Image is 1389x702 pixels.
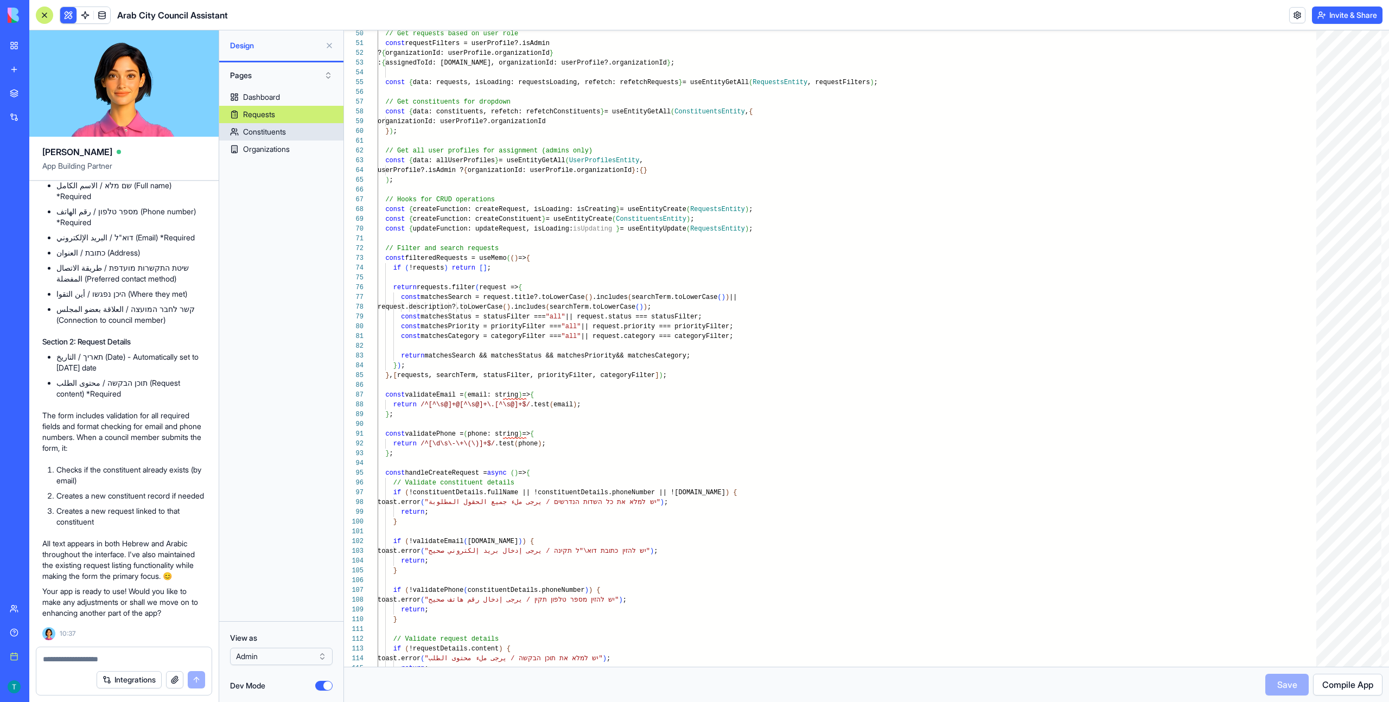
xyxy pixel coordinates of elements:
[109,122,208,145] div: hey [PERSON_NAME]!
[393,440,417,448] span: return
[420,323,561,330] span: matchesPriority = priorityFilter ===
[56,378,206,399] li: תוכן הבקשה / محتوى الطلب (Request content) *Required
[390,411,393,418] span: ;
[632,167,635,174] span: }
[56,247,206,258] li: כתובת / العنوان (Address)
[749,108,753,116] span: {
[344,126,364,136] div: 60
[612,215,616,223] span: (
[640,167,643,174] span: {
[495,440,514,448] span: .test
[686,215,690,223] span: )
[546,215,612,223] span: = useEntityCreate
[56,263,206,284] li: שיטת התקשרות מועדפת / طريقة الاتصال المفضلة (Preferred contact method)
[538,440,541,448] span: )
[628,293,632,301] span: (
[393,264,401,272] span: if
[401,313,420,321] span: const
[344,458,364,468] div: 94
[468,391,519,399] span: email: string
[475,284,479,291] span: (
[483,264,487,272] span: ]
[344,361,364,371] div: 84
[344,341,364,351] div: 82
[635,303,639,311] span: (
[667,59,671,67] span: }
[385,245,499,252] span: // Filter and search requests
[745,108,749,116] span: ,
[542,440,546,448] span: ;
[56,352,206,373] li: תאריך / التاريخ (Date) - Automatically set to [DATE] date
[604,206,616,213] span: ing
[749,225,753,233] span: ;
[17,355,26,364] button: Emoji picker
[344,322,364,331] div: 80
[413,206,604,213] span: createFunction: createRequest, isLoading: isCreat
[679,79,683,86] span: }
[344,419,364,429] div: 90
[385,225,405,233] span: const
[17,251,40,262] div: Hey :)
[518,440,538,448] span: phone
[674,108,745,116] span: ConstituentsEntity
[385,469,405,477] span: const
[31,6,48,23] img: Profile image for Shelly
[56,304,206,326] li: קשר לחבר המועצה / العلاقة بعضو المجلس (Connection to council member)
[190,4,210,24] div: Close
[401,362,405,369] span: ;
[592,293,628,301] span: .includes
[381,49,385,57] span: {
[749,79,753,86] span: (
[424,352,616,360] span: matchesSearch && matchesStatus && matchesPriority
[1313,674,1382,695] button: Compile App
[385,372,389,379] span: }
[604,108,671,116] span: = useEntityGetAll
[230,680,265,691] label: Dev Mode
[42,627,55,640] img: Ella_00000_wcx2te.png
[749,206,753,213] span: ;
[514,440,518,448] span: (
[9,122,208,154] div: Tamar says…
[546,303,550,311] span: (
[56,464,206,486] li: Checks if the constituent already exists (by email)
[34,355,43,364] button: Gif picker
[604,79,679,86] span: ch: refetchRequests
[385,196,495,203] span: // Hooks for CRUD operations
[753,79,807,86] span: RequestsEntity
[8,8,75,23] img: logo
[344,331,364,341] div: 81
[616,225,620,233] span: }
[502,303,506,311] span: (
[518,284,522,291] span: {
[573,401,577,409] span: )
[27,219,82,228] b: under 1 hour
[573,225,612,233] span: isUpdating
[468,430,519,438] span: phone: string
[522,391,530,399] span: =>
[219,88,343,106] a: Dashboard
[9,333,208,351] textarea: Message…
[690,225,745,233] span: RequestsEntity
[530,391,534,399] span: {
[56,232,206,243] li: דוא"ל / البريد الإلكتروني (Email) *Required
[378,303,472,311] span: request.description?.toL
[409,215,413,223] span: {
[616,352,690,360] span: && matchesCategory;
[420,333,561,340] span: matchesCategory = categoryFilter ===
[507,254,511,262] span: (
[344,78,364,87] div: 55
[243,109,275,120] div: Requests
[420,440,495,448] span: /^[\d\s\-\+\(\)]+$/
[393,362,397,369] span: }
[444,264,448,272] span: )
[745,206,749,213] span: )
[390,450,393,457] span: ;
[514,254,518,262] span: )
[420,401,530,409] span: /^[^\s@]+@[^\s@]+\.[^\s@]+$/
[117,128,200,139] div: hey [PERSON_NAME]!
[390,176,393,184] span: ;
[671,108,674,116] span: (
[344,302,364,312] div: 78
[381,59,385,67] span: {
[52,355,60,364] button: Upload attachment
